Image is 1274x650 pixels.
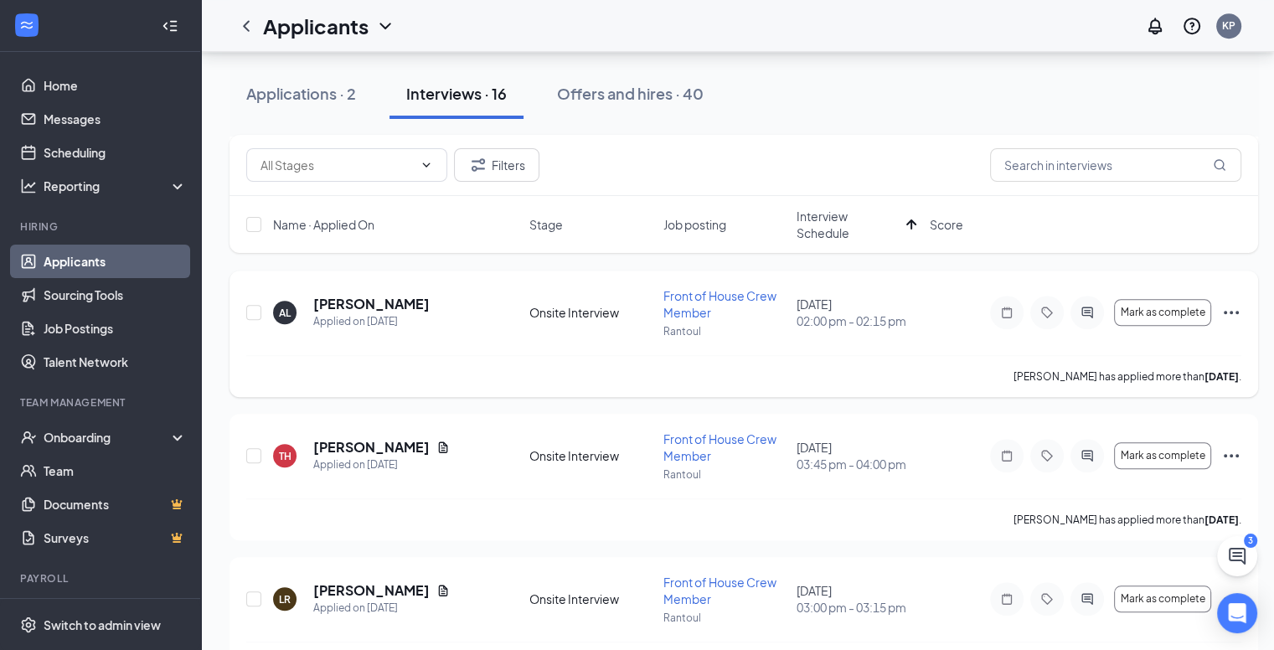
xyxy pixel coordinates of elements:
[1077,306,1097,319] svg: ActiveChat
[313,457,450,473] div: Applied on [DATE]
[436,441,450,454] svg: Document
[797,599,920,616] span: 03:00 pm - 03:15 pm
[529,447,652,464] div: Onsite Interview
[236,16,256,36] svg: ChevronLeft
[44,345,187,379] a: Talent Network
[20,429,37,446] svg: UserCheck
[997,306,1017,319] svg: Note
[1221,302,1241,322] svg: Ellipses
[44,136,187,169] a: Scheduling
[263,12,369,40] h1: Applicants
[44,69,187,102] a: Home
[44,178,188,194] div: Reporting
[44,102,187,136] a: Messages
[375,16,395,36] svg: ChevronDown
[1244,534,1257,548] div: 3
[1014,513,1241,527] p: [PERSON_NAME] has applied more than .
[1120,450,1204,462] span: Mark as complete
[1204,370,1239,383] b: [DATE]
[162,18,178,34] svg: Collapse
[930,216,963,233] span: Score
[273,216,374,233] span: Name · Applied On
[18,17,35,34] svg: WorkstreamLogo
[44,278,187,312] a: Sourcing Tools
[20,616,37,633] svg: Settings
[313,600,450,616] div: Applied on [DATE]
[997,449,1017,462] svg: Note
[1114,586,1211,612] button: Mark as complete
[1204,513,1239,526] b: [DATE]
[44,454,187,487] a: Team
[313,581,430,600] h5: [PERSON_NAME]
[20,571,183,586] div: Payroll
[44,616,161,633] div: Switch to admin view
[797,312,920,329] span: 02:00 pm - 02:15 pm
[529,591,652,607] div: Onsite Interview
[990,148,1241,182] input: Search in interviews
[44,312,187,345] a: Job Postings
[44,521,187,555] a: SurveysCrown
[557,83,704,104] div: Offers and hires · 40
[20,219,183,234] div: Hiring
[1217,536,1257,576] button: ChatActive
[663,575,776,606] span: Front of House Crew Member
[663,216,726,233] span: Job posting
[1221,446,1241,466] svg: Ellipses
[420,158,433,172] svg: ChevronDown
[1037,592,1057,606] svg: Tag
[1145,16,1165,36] svg: Notifications
[529,304,652,321] div: Onsite Interview
[797,296,920,329] div: [DATE]
[1077,592,1097,606] svg: ActiveChat
[663,467,787,482] p: Rantoul
[797,456,920,472] span: 03:45 pm - 04:00 pm
[44,429,173,446] div: Onboarding
[260,156,413,174] input: All Stages
[436,584,450,597] svg: Document
[279,449,291,463] div: TH
[1221,589,1241,609] svg: Ellipses
[663,324,787,338] p: Rantoul
[1120,307,1204,318] span: Mark as complete
[663,288,776,320] span: Front of House Crew Member
[313,313,430,330] div: Applied on [DATE]
[44,245,187,278] a: Applicants
[279,306,291,320] div: AL
[797,439,920,472] div: [DATE]
[1037,306,1057,319] svg: Tag
[901,214,921,235] svg: ArrowUp
[663,611,787,625] p: Rantoul
[1213,158,1226,172] svg: MagnifyingGlass
[1222,18,1235,33] div: KP
[1217,593,1257,633] div: Open Intercom Messenger
[279,592,291,606] div: LR
[1120,593,1204,605] span: Mark as complete
[997,592,1017,606] svg: Note
[1227,546,1247,566] svg: ChatActive
[1114,442,1211,469] button: Mark as complete
[454,148,539,182] button: Filter Filters
[1182,16,1202,36] svg: QuestionInfo
[1077,449,1097,462] svg: ActiveChat
[20,395,183,410] div: Team Management
[44,596,187,630] a: PayrollCrown
[313,438,430,457] h5: [PERSON_NAME]
[20,178,37,194] svg: Analysis
[44,487,187,521] a: DocumentsCrown
[1114,299,1211,326] button: Mark as complete
[313,295,430,313] h5: [PERSON_NAME]
[797,582,920,616] div: [DATE]
[797,208,900,241] span: Interview Schedule
[529,216,563,233] span: Stage
[246,83,356,104] div: Applications · 2
[406,83,507,104] div: Interviews · 16
[663,431,776,463] span: Front of House Crew Member
[1037,449,1057,462] svg: Tag
[468,155,488,175] svg: Filter
[1014,369,1241,384] p: [PERSON_NAME] has applied more than .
